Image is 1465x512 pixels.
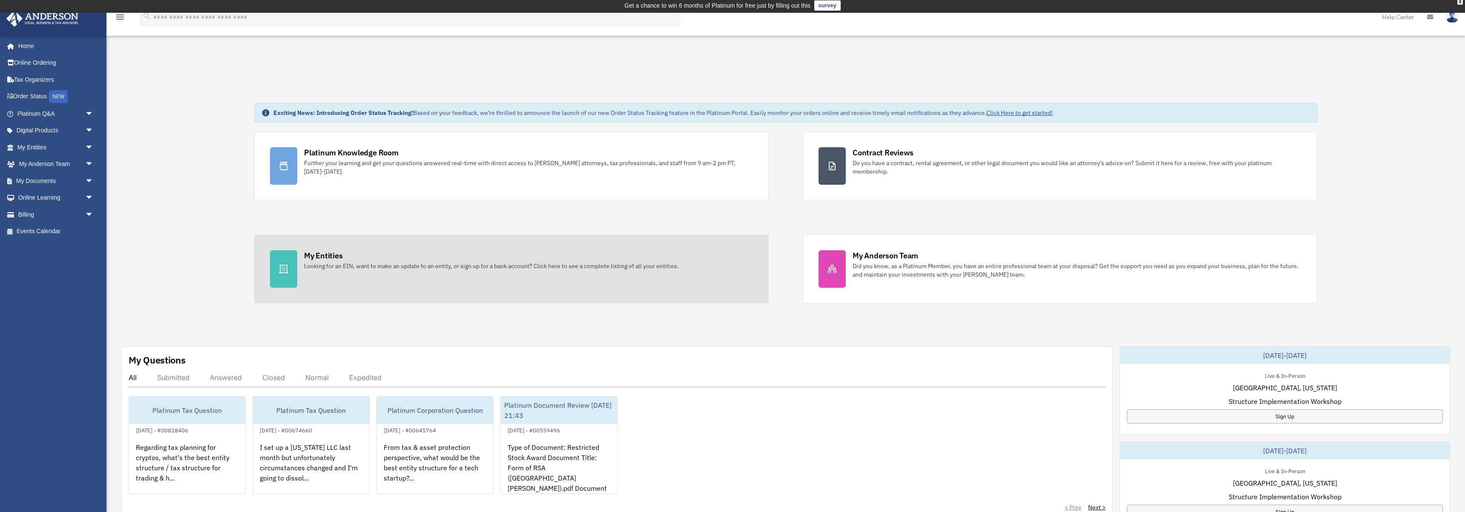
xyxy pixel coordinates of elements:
[376,396,494,494] a: Platinum Corporation Question[DATE] - #00645764From tax & asset protection perspective, what woul...
[1120,347,1450,364] div: [DATE]-[DATE]
[49,90,68,103] div: NEW
[1229,492,1341,502] span: Structure Implementation Workshop
[85,156,102,173] span: arrow_drop_down
[253,396,370,494] a: Platinum Tax Question[DATE] - #00674660I set up a [US_STATE] LLC last month but unfortunately cir...
[85,206,102,223] span: arrow_drop_down
[1229,396,1341,406] span: Structure Implementation Workshop
[1258,371,1312,380] div: Live & In-Person
[814,0,841,11] a: survey
[4,10,81,27] img: Anderson Advisors Platinum Portal
[254,132,769,200] a: Platinum Knowledge Room Further your learning and get your questions answered real-time with dire...
[304,159,753,176] div: Further your learning and get your questions answered real-time with direct access to [PERSON_NAM...
[6,88,106,106] a: Order StatusNEW
[129,425,195,434] div: [DATE] - #00828406
[129,373,137,382] div: All
[85,105,102,123] span: arrow_drop_down
[253,425,319,434] div: [DATE] - #00674660
[273,109,1053,117] div: Based on your feedback, we're thrilled to announce the launch of our new Order Status Tracking fe...
[1120,442,1450,459] div: [DATE]-[DATE]
[129,435,245,502] div: Regarding tax planning for cryptos, what's the best entity structure / tax structure for trading ...
[803,235,1317,303] a: My Anderson Team Did you know, as a Platinum Member, you have an entire professional team at your...
[85,189,102,207] span: arrow_drop_down
[6,54,106,72] a: Online Ordering
[377,425,443,434] div: [DATE] - #00645764
[273,109,413,117] strong: Exciting News: Introducing Order Status Tracking!
[853,262,1301,279] div: Did you know, as a Platinum Member, you have an entire professional team at your disposal? Get th...
[1233,383,1337,393] span: [GEOGRAPHIC_DATA], [US_STATE]
[115,12,125,22] i: menu
[1127,409,1443,423] a: Sign Up
[262,373,285,382] div: Closed
[85,172,102,190] span: arrow_drop_down
[853,250,918,261] div: My Anderson Team
[377,397,493,424] div: Platinum Corporation Question
[129,396,246,494] a: Platinum Tax Question[DATE] - #00828406Regarding tax planning for cryptos, what's the best entity...
[1258,466,1312,475] div: Live & In-Person
[253,397,369,424] div: Platinum Tax Question
[85,139,102,156] span: arrow_drop_down
[304,250,342,261] div: My Entities
[6,122,106,139] a: Digital Productsarrow_drop_down
[6,139,106,156] a: My Entitiesarrow_drop_down
[210,373,242,382] div: Answered
[6,37,102,54] a: Home
[6,223,106,240] a: Events Calendar
[500,396,618,494] a: Platinum Document Review [DATE] 21:43[DATE] - #00559496Type of Document: Restricted Stock Award D...
[6,105,106,122] a: Platinum Q&Aarrow_drop_down
[142,11,152,21] i: search
[501,425,567,434] div: [DATE] - #00559496
[349,373,382,382] div: Expedited
[853,147,913,158] div: Contract Reviews
[304,147,399,158] div: Platinum Knowledge Room
[6,189,106,206] a: Online Learningarrow_drop_down
[1446,11,1459,23] img: User Pic
[853,159,1301,176] div: Do you have a contract, rental agreement, or other legal document you would like an attorney's ad...
[115,15,125,22] a: menu
[304,262,679,270] div: Looking for an EIN, want to make an update to an entity, or sign up for a bank account? Click her...
[253,435,369,502] div: I set up a [US_STATE] LLC last month but unfortunately circumstances changed and I'm going to dis...
[1233,478,1337,488] span: [GEOGRAPHIC_DATA], [US_STATE]
[129,354,186,366] div: My Questions
[986,109,1053,117] a: Click Here to get started!
[6,71,106,88] a: Tax Organizers
[129,397,245,424] div: Platinum Tax Question
[6,206,106,223] a: Billingarrow_drop_down
[85,122,102,140] span: arrow_drop_down
[377,435,493,502] div: From tax & asset protection perspective, what would be the best entity structure for a tech start...
[501,397,617,424] div: Platinum Document Review [DATE] 21:43
[1088,503,1106,512] a: Next >
[254,235,769,303] a: My Entities Looking for an EIN, want to make an update to an entity, or sign up for a bank accoun...
[157,373,190,382] div: Submitted
[803,132,1317,200] a: Contract Reviews Do you have a contract, rental agreement, or other legal document you would like...
[6,156,106,173] a: My Anderson Teamarrow_drop_down
[305,373,329,382] div: Normal
[6,172,106,189] a: My Documentsarrow_drop_down
[501,435,617,502] div: Type of Document: Restricted Stock Award Document Title: Form of RSA ([GEOGRAPHIC_DATA][PERSON_NA...
[624,0,810,11] div: Get a chance to win 6 months of Platinum for free just by filling out this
